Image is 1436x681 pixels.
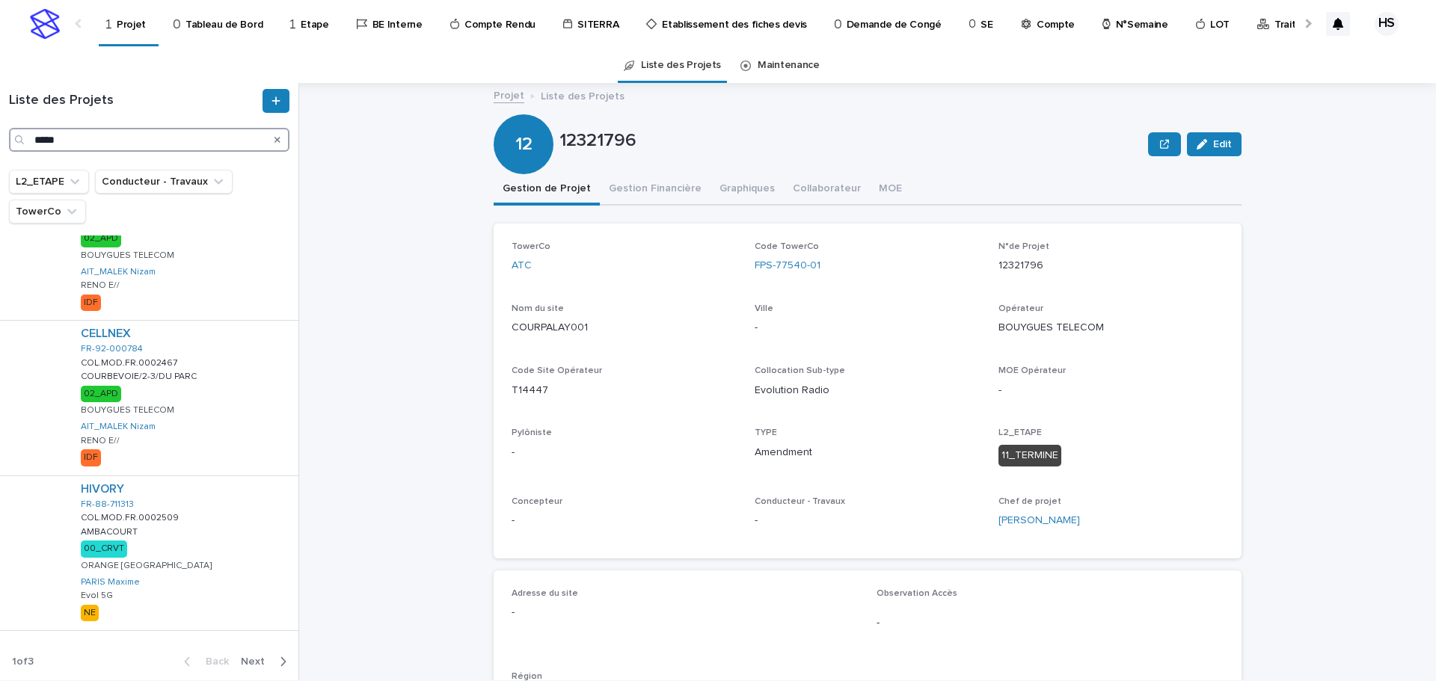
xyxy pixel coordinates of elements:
[998,497,1061,506] span: Chef de projet
[81,280,120,291] p: RENO E//
[998,242,1049,251] span: N°de Projet
[81,344,143,354] a: FR-92-000784
[512,320,737,336] p: COURPALAY001
[512,242,550,251] span: TowerCo
[641,48,721,83] a: Liste des Projets
[81,422,156,432] a: AIT_MALEK Nizam
[241,656,274,667] span: Next
[81,540,127,557] div: 00_CRVT
[81,605,99,621] div: NE
[81,230,121,247] div: 02_APD
[755,242,819,251] span: Code TowerCo
[512,497,562,506] span: Concepteur
[512,445,737,460] p: -
[81,369,200,382] p: COURBEVOIE/2-3/DU PARC
[755,320,980,336] p: -
[197,656,229,667] span: Back
[81,524,141,537] p: AMBACOURT
[494,174,600,206] button: Gestion de Projet
[512,366,602,375] span: Code Site Opérateur
[512,672,542,681] span: Région
[512,589,578,598] span: Adresse du site
[81,327,131,341] a: CELLNEX
[30,9,60,39] img: stacker-logo-s-only.png
[998,366,1066,375] span: MOE Opérateur
[512,513,737,529] p: -
[755,428,777,437] span: TYPE
[81,561,212,571] p: ORANGE [GEOGRAPHIC_DATA]
[9,128,289,152] input: Search
[81,449,101,466] div: IDF
[81,499,134,510] a: FR-88-711313
[9,200,86,224] button: TowerCo
[755,497,845,506] span: Conducteur - Travaux
[512,383,737,398] p: T14447
[998,513,1080,529] a: [PERSON_NAME]
[755,383,980,398] p: Evolution Radio
[95,170,233,194] button: Conducteur - Travaux
[998,445,1061,466] div: 11_TERMINE
[600,174,711,206] button: Gestion Financière
[81,267,156,277] a: AIT_MALEK Nizam
[81,405,174,416] p: BOUYGUES TELECOM
[235,655,298,668] button: Next
[81,355,180,369] p: COL.MOD.FR.0002467
[9,170,89,194] button: L2_ETAPE
[784,174,870,206] button: Collaborateur
[998,258,1224,274] p: 12321796
[1187,132,1242,156] button: Edit
[877,589,957,598] span: Observation Accès
[877,615,1224,631] p: -
[81,436,120,446] p: RENO E//
[512,605,859,620] p: -
[758,48,820,83] a: Maintenance
[1213,139,1232,150] span: Edit
[512,428,552,437] span: Pylôniste
[1375,12,1399,36] div: HS
[81,482,124,496] a: HIVORY
[559,130,1142,152] p: 12321796
[755,445,980,460] p: Amendment
[755,304,773,313] span: Ville
[512,258,532,274] a: ATC
[81,295,101,311] div: IDF
[755,258,820,274] a: FPS-77540-01
[998,304,1043,313] span: Opérateur
[512,304,564,313] span: Nom du site
[172,655,235,668] button: Back
[998,428,1042,437] span: L2_ETAPE
[9,93,260,109] h1: Liste des Projets
[494,86,524,103] a: Projet
[755,513,980,529] p: -
[998,320,1224,336] p: BOUYGUES TELECOM
[81,250,174,261] p: BOUYGUES TELECOM
[541,87,625,103] p: Liste des Projets
[81,386,121,402] div: 02_APD
[494,73,553,155] div: 12
[998,383,1224,398] p: -
[81,510,182,523] p: COL.MOD.FR.0002509
[81,577,140,588] a: PARIS Maxime
[870,174,911,206] button: MOE
[755,366,845,375] span: Collocation Sub-type
[711,174,784,206] button: Graphiques
[81,591,113,601] p: Evol 5G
